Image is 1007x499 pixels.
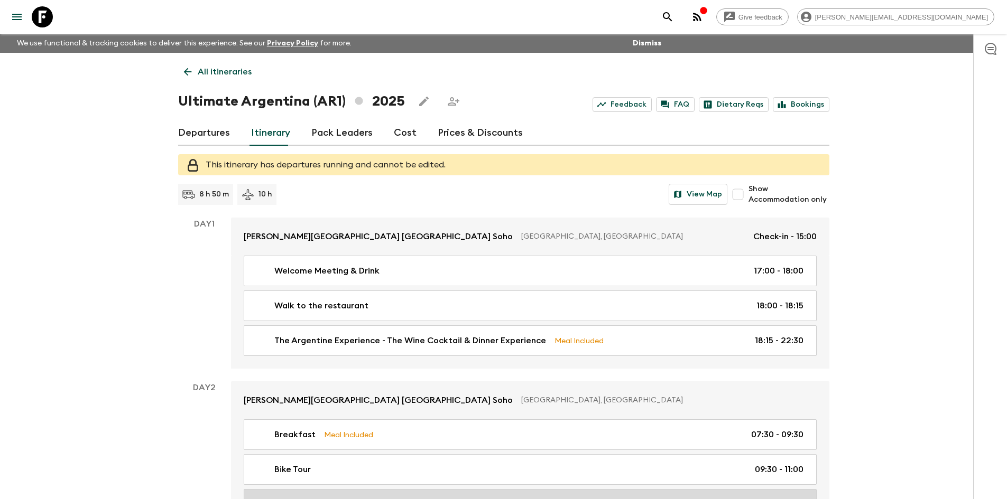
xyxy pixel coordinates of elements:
[438,120,523,146] a: Prices & Discounts
[699,97,769,112] a: Dietary Reqs
[753,230,817,243] p: Check-in - 15:00
[773,97,829,112] a: Bookings
[324,429,373,440] p: Meal Included
[274,428,316,441] p: Breakfast
[267,40,318,47] a: Privacy Policy
[258,189,272,200] p: 10 h
[274,265,380,277] p: Welcome Meeting & Drink
[244,454,817,485] a: Bike Tour09:30 - 11:00
[756,299,803,312] p: 18:00 - 18:15
[521,231,745,242] p: [GEOGRAPHIC_DATA], [GEOGRAPHIC_DATA]
[244,419,817,450] a: BreakfastMeal Included07:30 - 09:30
[754,265,803,277] p: 17:00 - 18:00
[755,334,803,347] p: 18:15 - 22:30
[274,334,546,347] p: The Argentine Experience - The Wine Cocktail & Dinner Experience
[657,6,678,27] button: search adventures
[443,91,464,112] span: Share this itinerary
[206,161,446,169] span: This itinerary has departures running and cannot be edited.
[244,230,513,243] p: [PERSON_NAME][GEOGRAPHIC_DATA] [GEOGRAPHIC_DATA] Soho
[244,325,817,356] a: The Argentine Experience - The Wine Cocktail & Dinner ExperienceMeal Included18:15 - 22:30
[656,97,695,112] a: FAQ
[413,91,435,112] button: Edit this itinerary
[251,120,290,146] a: Itinerary
[630,36,664,51] button: Dismiss
[178,120,230,146] a: Departures
[199,189,229,200] p: 8 h 50 m
[244,394,513,407] p: [PERSON_NAME][GEOGRAPHIC_DATA] [GEOGRAPHIC_DATA] Soho
[797,8,994,25] div: [PERSON_NAME][EMAIL_ADDRESS][DOMAIN_NAME]
[555,335,604,346] p: Meal Included
[733,13,788,21] span: Give feedback
[274,299,368,312] p: Walk to the restaurant
[178,381,231,394] p: Day 2
[716,8,789,25] a: Give feedback
[178,61,257,82] a: All itineraries
[178,91,405,112] h1: Ultimate Argentina (AR1) 2025
[244,256,817,286] a: Welcome Meeting & Drink17:00 - 18:00
[755,463,803,476] p: 09:30 - 11:00
[521,395,808,406] p: [GEOGRAPHIC_DATA], [GEOGRAPHIC_DATA]
[244,290,817,321] a: Walk to the restaurant18:00 - 18:15
[231,381,829,419] a: [PERSON_NAME][GEOGRAPHIC_DATA] [GEOGRAPHIC_DATA] Soho[GEOGRAPHIC_DATA], [GEOGRAPHIC_DATA]
[809,13,994,21] span: [PERSON_NAME][EMAIL_ADDRESS][DOMAIN_NAME]
[178,218,231,230] p: Day 1
[751,428,803,441] p: 07:30 - 09:30
[749,184,829,205] span: Show Accommodation only
[669,184,727,205] button: View Map
[198,65,252,78] p: All itineraries
[13,34,356,53] p: We use functional & tracking cookies to deliver this experience. See our for more.
[394,120,417,146] a: Cost
[231,218,829,256] a: [PERSON_NAME][GEOGRAPHIC_DATA] [GEOGRAPHIC_DATA] Soho[GEOGRAPHIC_DATA], [GEOGRAPHIC_DATA]Check-in...
[274,463,311,476] p: Bike Tour
[593,97,652,112] a: Feedback
[311,120,373,146] a: Pack Leaders
[6,6,27,27] button: menu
